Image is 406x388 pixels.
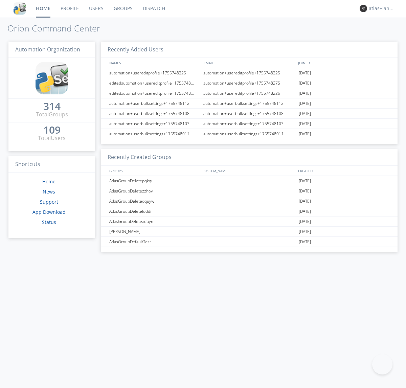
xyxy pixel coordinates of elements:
[299,119,311,129] span: [DATE]
[108,98,201,108] div: automation+userbulksettings+1755748112
[299,129,311,139] span: [DATE]
[202,166,296,176] div: SYSTEM_NAME
[108,58,200,68] div: NAMES
[108,166,200,176] div: GROUPS
[36,111,68,118] div: Total Groups
[101,216,398,227] a: AtlasGroupDeleteaduyn[DATE]
[43,103,61,111] a: 314
[101,237,398,247] a: AtlasGroupDefaultTest[DATE]
[101,119,398,129] a: automation+userbulksettings+1755748103automation+userbulksettings+1755748103[DATE]
[108,109,201,118] div: automation+userbulksettings+1755748108
[202,129,297,139] div: automation+userbulksettings+1755748011
[108,88,201,98] div: editedautomation+usereditprofile+1755748226
[108,196,201,206] div: AtlasGroupDeleteoquyw
[36,62,68,94] img: cddb5a64eb264b2086981ab96f4c1ba7
[299,206,311,216] span: [DATE]
[372,354,392,374] iframe: Toggle Customer Support
[43,127,61,134] a: 109
[108,186,201,196] div: AtlasGroupDeletezzhov
[108,129,201,139] div: automation+userbulksettings+1755748011
[101,78,398,88] a: editedautomation+usereditprofile+1755748275automation+usereditprofile+1755748275[DATE]
[299,98,311,109] span: [DATE]
[299,227,311,237] span: [DATE]
[299,88,311,98] span: [DATE]
[202,119,297,129] div: automation+userbulksettings+1755748103
[108,68,201,78] div: automation+usereditprofile+1755748325
[202,98,297,108] div: automation+userbulksettings+1755748112
[299,176,311,186] span: [DATE]
[202,58,296,68] div: EMAIL
[38,134,66,142] div: Total Users
[299,109,311,119] span: [DATE]
[42,178,55,185] a: Home
[360,5,367,12] img: 373638.png
[202,109,297,118] div: automation+userbulksettings+1755748108
[202,68,297,78] div: automation+usereditprofile+1755748325
[101,109,398,119] a: automation+userbulksettings+1755748108automation+userbulksettings+1755748108[DATE]
[101,176,398,186] a: AtlasGroupDeletepqkqu[DATE]
[101,129,398,139] a: automation+userbulksettings+1755748011automation+userbulksettings+1755748011[DATE]
[299,216,311,227] span: [DATE]
[296,166,391,176] div: CREATED
[43,188,55,195] a: News
[32,209,66,215] a: App Download
[299,186,311,196] span: [DATE]
[108,119,201,129] div: automation+userbulksettings+1755748103
[299,68,311,78] span: [DATE]
[296,58,391,68] div: JOINED
[101,42,398,58] h3: Recently Added Users
[40,199,58,205] a: Support
[299,196,311,206] span: [DATE]
[15,46,80,53] span: Automation Organization
[369,5,394,12] div: atlas+language+check
[108,227,201,236] div: [PERSON_NAME]
[108,206,201,216] div: AtlasGroupDeleteloddi
[101,149,398,166] h3: Recently Created Groups
[8,156,95,173] h3: Shortcuts
[43,103,61,110] div: 314
[101,227,398,237] a: [PERSON_NAME][DATE]
[108,176,201,186] div: AtlasGroupDeletepqkqu
[108,237,201,247] div: AtlasGroupDefaultTest
[108,78,201,88] div: editedautomation+usereditprofile+1755748275
[101,98,398,109] a: automation+userbulksettings+1755748112automation+userbulksettings+1755748112[DATE]
[101,186,398,196] a: AtlasGroupDeletezzhov[DATE]
[202,78,297,88] div: automation+usereditprofile+1755748275
[43,127,61,133] div: 109
[42,219,56,225] a: Status
[101,68,398,78] a: automation+usereditprofile+1755748325automation+usereditprofile+1755748325[DATE]
[101,206,398,216] a: AtlasGroupDeleteloddi[DATE]
[101,196,398,206] a: AtlasGroupDeleteoquyw[DATE]
[299,237,311,247] span: [DATE]
[101,88,398,98] a: editedautomation+usereditprofile+1755748226automation+usereditprofile+1755748226[DATE]
[202,88,297,98] div: automation+usereditprofile+1755748226
[299,78,311,88] span: [DATE]
[108,216,201,226] div: AtlasGroupDeleteaduyn
[14,2,26,15] img: cddb5a64eb264b2086981ab96f4c1ba7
